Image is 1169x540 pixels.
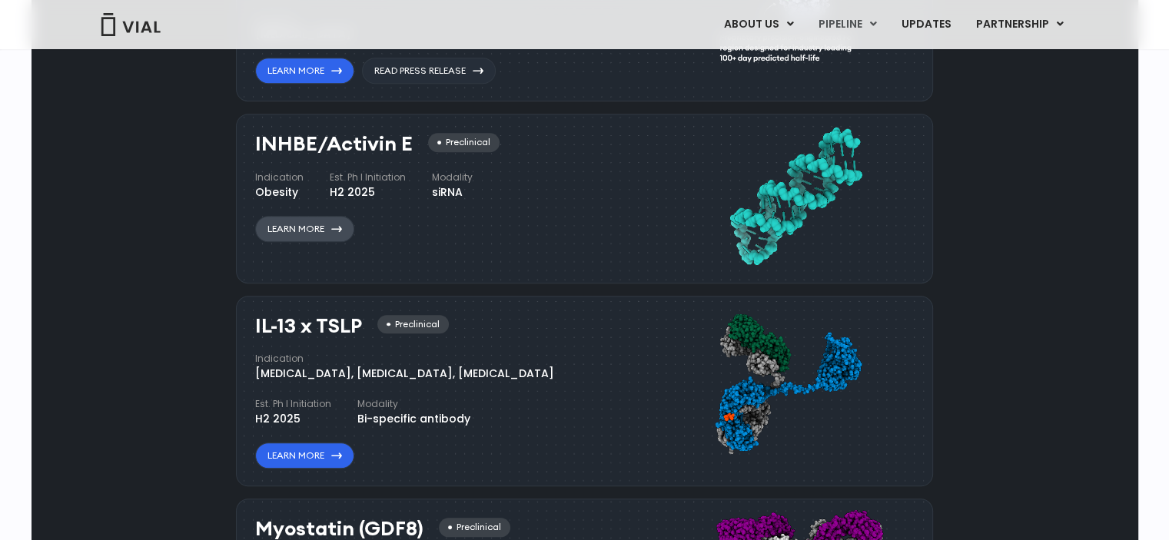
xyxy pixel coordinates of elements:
a: UPDATES [888,12,962,38]
h4: Modality [357,397,470,411]
div: Preclinical [428,133,500,152]
a: Learn More [255,442,354,469]
div: siRNA [432,184,473,200]
div: Obesity [255,184,304,200]
h4: Est. Ph I Initiation [330,171,406,184]
a: PIPELINEMenu Toggle [805,12,888,38]
h3: INHBE/Activin E [255,133,413,155]
a: Learn More [255,58,354,84]
h4: Modality [432,171,473,184]
a: PARTNERSHIPMenu Toggle [963,12,1075,38]
div: [MEDICAL_DATA], [MEDICAL_DATA], [MEDICAL_DATA] [255,366,554,382]
div: Preclinical [377,315,449,334]
a: Read Press Release [362,58,496,84]
div: H2 2025 [330,184,406,200]
div: Preclinical [439,518,510,537]
h4: Indication [255,171,304,184]
div: Bi-specific antibody [357,411,470,427]
h3: Myostatin (GDF8) [255,518,423,540]
a: ABOUT USMenu Toggle [711,12,805,38]
div: H2 2025 [255,411,331,427]
a: Learn More [255,216,354,242]
h3: IL-13 x TSLP [255,315,362,337]
h4: Est. Ph I Initiation [255,397,331,411]
img: Vial Logo [100,13,161,36]
h4: Indication [255,352,554,366]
